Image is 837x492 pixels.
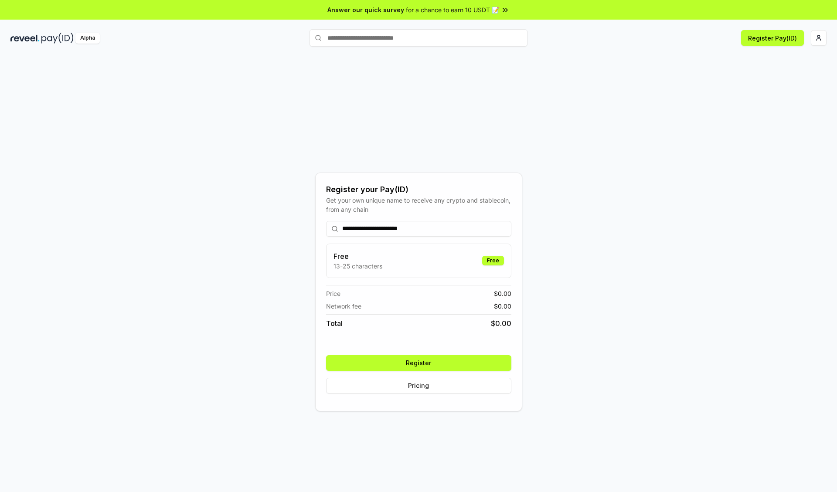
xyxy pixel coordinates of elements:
[327,5,404,14] span: Answer our quick survey
[491,318,511,329] span: $ 0.00
[333,251,382,261] h3: Free
[482,256,504,265] div: Free
[741,30,804,46] button: Register Pay(ID)
[326,378,511,394] button: Pricing
[326,355,511,371] button: Register
[326,302,361,311] span: Network fee
[326,318,343,329] span: Total
[75,33,100,44] div: Alpha
[326,183,511,196] div: Register your Pay(ID)
[41,33,74,44] img: pay_id
[333,261,382,271] p: 13-25 characters
[326,196,511,214] div: Get your own unique name to receive any crypto and stablecoin, from any chain
[10,33,40,44] img: reveel_dark
[494,302,511,311] span: $ 0.00
[326,289,340,298] span: Price
[494,289,511,298] span: $ 0.00
[406,5,499,14] span: for a chance to earn 10 USDT 📝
